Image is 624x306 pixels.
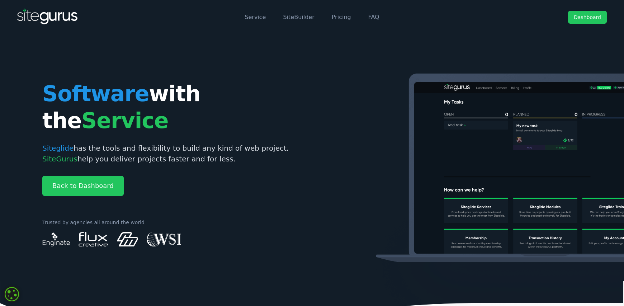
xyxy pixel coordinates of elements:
span: Siteglide [42,144,74,152]
span: Software [42,81,149,106]
p: Trusted by agencies all around the world [42,219,306,226]
a: Pricing [332,14,351,20]
a: Dashboard [568,11,607,24]
a: Service [245,14,266,20]
p: has the tools and flexibility to build any kind of web project. help you deliver projects faster ... [42,143,306,164]
span: SiteGurus [42,155,77,163]
h1: with the [42,80,306,134]
span: Service [81,108,168,133]
a: SiteBuilder [283,14,314,20]
a: FAQ [368,14,379,20]
div: Cookie consent button [4,286,20,302]
img: SiteGurus Logo [17,9,78,26]
a: Back to Dashboard [42,176,124,196]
